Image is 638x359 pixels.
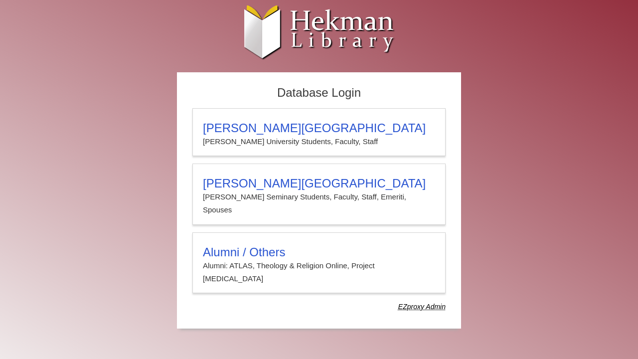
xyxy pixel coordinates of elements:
[203,259,435,286] p: Alumni: ATLAS, Theology & Religion Online, Project [MEDICAL_DATA]
[398,303,446,311] dfn: Use Alumni login
[203,245,435,286] summary: Alumni / OthersAlumni: ATLAS, Theology & Religion Online, Project [MEDICAL_DATA]
[203,245,435,259] h3: Alumni / Others
[187,83,451,103] h2: Database Login
[203,135,435,148] p: [PERSON_NAME] University Students, Faculty, Staff
[203,177,435,190] h3: [PERSON_NAME][GEOGRAPHIC_DATA]
[203,190,435,217] p: [PERSON_NAME] Seminary Students, Faculty, Staff, Emeriti, Spouses
[192,108,446,156] a: [PERSON_NAME][GEOGRAPHIC_DATA][PERSON_NAME] University Students, Faculty, Staff
[192,164,446,225] a: [PERSON_NAME][GEOGRAPHIC_DATA][PERSON_NAME] Seminary Students, Faculty, Staff, Emeriti, Spouses
[203,121,435,135] h3: [PERSON_NAME][GEOGRAPHIC_DATA]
